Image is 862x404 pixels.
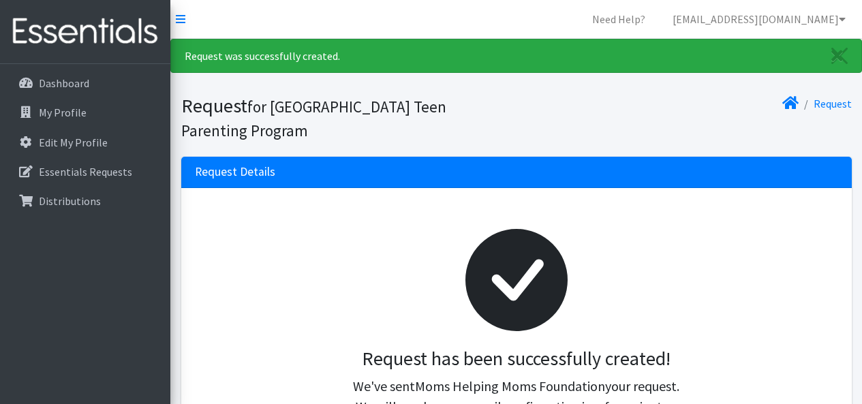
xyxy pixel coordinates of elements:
h1: Request [181,94,512,141]
a: Request [814,97,852,110]
a: Edit My Profile [5,129,165,156]
a: [EMAIL_ADDRESS][DOMAIN_NAME] [662,5,857,33]
p: Edit My Profile [39,136,108,149]
div: Request was successfully created. [170,39,862,73]
a: Distributions [5,187,165,215]
h3: Request Details [195,165,275,179]
img: HumanEssentials [5,9,165,55]
a: My Profile [5,99,165,126]
a: Dashboard [5,69,165,97]
a: Essentials Requests [5,158,165,185]
span: Moms Helping Moms Foundation [415,377,605,394]
a: Close [818,40,861,72]
p: My Profile [39,106,87,119]
small: for [GEOGRAPHIC_DATA] Teen Parenting Program [181,97,446,140]
h3: Request has been successfully created! [206,347,827,371]
p: Distributions [39,194,101,208]
a: Need Help? [581,5,656,33]
p: Dashboard [39,76,89,90]
p: Essentials Requests [39,165,132,178]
